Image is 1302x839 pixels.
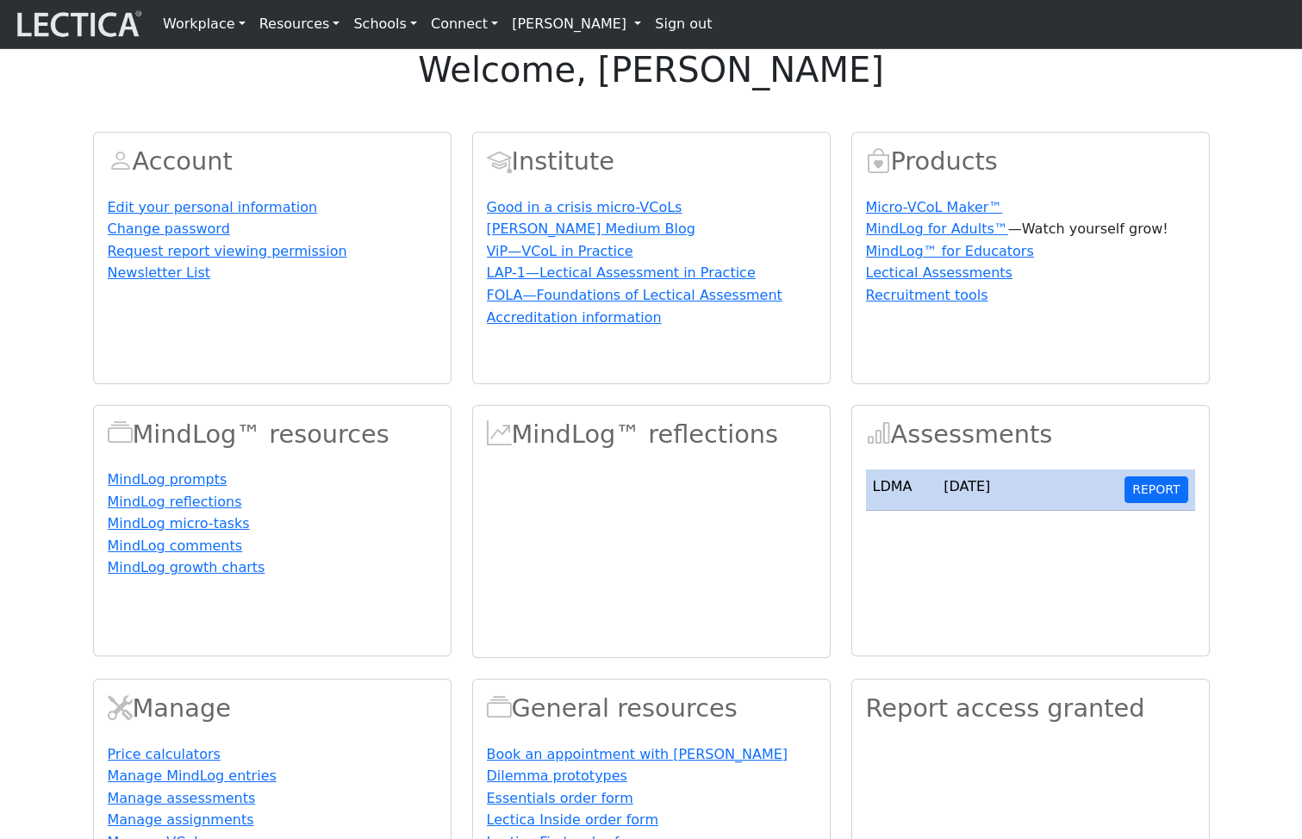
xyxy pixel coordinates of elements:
[487,199,682,215] a: Good in a crisis micro-VCoLs
[108,146,133,176] span: Account
[487,419,512,449] span: MindLog
[108,790,256,806] a: Manage assessments
[108,768,277,784] a: Manage MindLog entries
[108,693,437,724] h2: Manage
[487,693,816,724] h2: General resources
[866,419,1195,450] h2: Assessments
[866,146,891,176] span: Products
[866,287,988,303] a: Recruitment tools
[648,7,719,41] a: Sign out
[108,494,242,510] a: MindLog reflections
[487,768,627,784] a: Dilemma prototypes
[108,243,347,259] a: Request report viewing permission
[487,309,662,326] a: Accreditation information
[252,7,347,41] a: Resources
[866,693,1195,724] h2: Report access granted
[346,7,424,41] a: Schools
[487,811,658,828] a: Lectica Inside order form
[866,264,1012,281] a: Lectical Assessments
[108,146,437,177] h2: Account
[487,146,816,177] h2: Institute
[487,419,816,450] h2: MindLog™ reflections
[487,693,512,723] span: Resources
[866,419,891,449] span: Assessments
[866,146,1195,177] h2: Products
[505,7,648,41] a: [PERSON_NAME]
[108,199,318,215] a: Edit your personal information
[487,243,633,259] a: ViP—VCoL in Practice
[487,746,788,762] a: Book an appointment with [PERSON_NAME]
[108,538,243,554] a: MindLog comments
[13,8,142,40] img: lecticalive
[487,790,633,806] a: Essentials order form
[866,243,1034,259] a: MindLog™ for Educators
[944,478,990,494] span: [DATE]
[866,469,938,511] td: LDMA
[866,219,1195,239] p: —Watch yourself grow!
[108,811,254,828] a: Manage assignments
[108,264,211,281] a: Newsletter List
[108,693,133,723] span: Manage
[108,746,221,762] a: Price calculators
[108,419,133,449] span: MindLog™ resources
[487,264,756,281] a: LAP-1—Lectical Assessment in Practice
[108,471,227,488] a: MindLog prompts
[866,199,1003,215] a: Micro-VCoL Maker™
[108,559,265,575] a: MindLog growth charts
[108,221,230,237] a: Change password
[487,221,695,237] a: [PERSON_NAME] Medium Blog
[156,7,252,41] a: Workplace
[866,221,1008,237] a: MindLog for Adults™
[487,287,782,303] a: FOLA—Foundations of Lectical Assessment
[424,7,505,41] a: Connect
[108,419,437,450] h2: MindLog™ resources
[108,515,250,531] a: MindLog micro-tasks
[1124,476,1187,503] button: REPORT
[487,146,512,176] span: Account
